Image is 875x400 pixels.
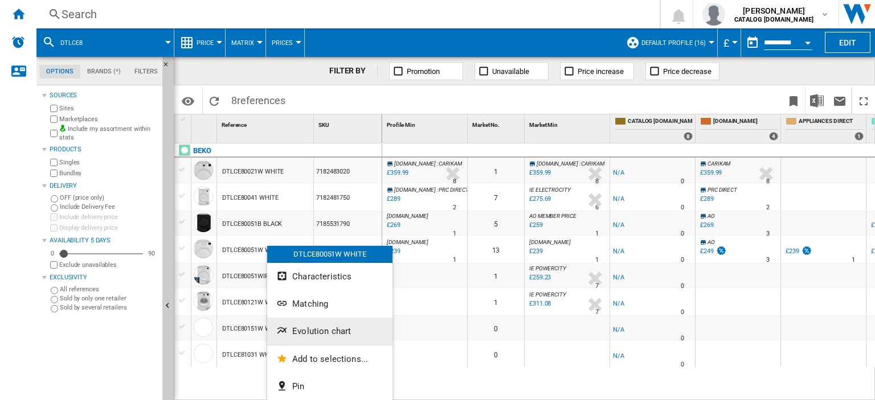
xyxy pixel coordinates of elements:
span: Characteristics [292,271,351,282]
span: Pin [292,381,304,391]
button: Characteristics [267,263,392,290]
button: Matching [267,290,392,317]
span: Matching [292,299,328,309]
div: DTLCE80051W WHITE [267,246,392,263]
span: Add to selections... [292,354,368,364]
span: Evolution chart [292,326,351,336]
button: Evolution chart [267,317,392,345]
button: Pin... [267,373,392,400]
button: Add to selections... [267,345,392,373]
